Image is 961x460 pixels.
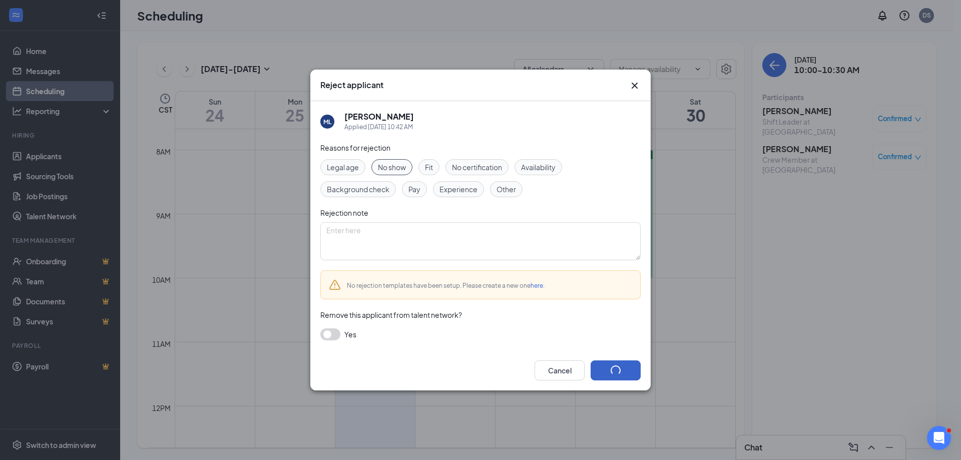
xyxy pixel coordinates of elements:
span: Fit [425,162,433,173]
span: No certification [452,162,502,173]
span: Other [497,184,516,195]
span: Background check [327,184,389,195]
span: Remove this applicant from talent network? [320,310,462,319]
span: No show [378,162,406,173]
button: Close [629,80,641,92]
h3: Reject applicant [320,80,383,91]
iframe: Intercom live chat [927,426,951,450]
span: Rejection note [320,208,368,217]
span: No rejection templates have been setup. Please create a new one . [347,282,545,289]
a: here [531,282,543,289]
button: Cancel [535,360,585,380]
span: Pay [408,184,420,195]
span: Availability [521,162,556,173]
h5: [PERSON_NAME] [344,111,414,122]
span: Reasons for rejection [320,143,390,152]
svg: Warning [329,279,341,291]
div: Applied [DATE] 10:42 AM [344,122,414,132]
svg: Cross [629,80,641,92]
div: ML [323,118,331,126]
span: Experience [439,184,477,195]
span: Legal age [327,162,359,173]
span: Yes [344,328,356,340]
